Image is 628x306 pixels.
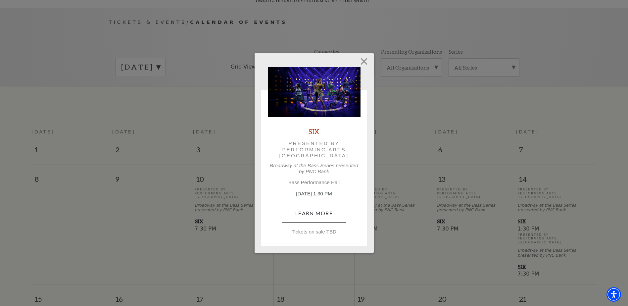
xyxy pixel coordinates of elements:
[606,287,621,302] div: Accessibility Menu
[268,163,361,175] p: Broadway at the Bass Series presented by PNC Bank
[309,127,319,136] a: SIX
[268,190,361,198] p: [DATE] 1:30 PM
[268,67,361,117] img: SIX
[268,229,361,235] p: Tickets on sale TBD
[268,179,361,185] p: Bass Performance Hall
[282,204,346,223] a: February 14, 1:30 PM Learn More Tickets on sale TBD
[277,140,351,159] p: Presented by Performing Arts [GEOGRAPHIC_DATA]
[358,55,370,68] button: Close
